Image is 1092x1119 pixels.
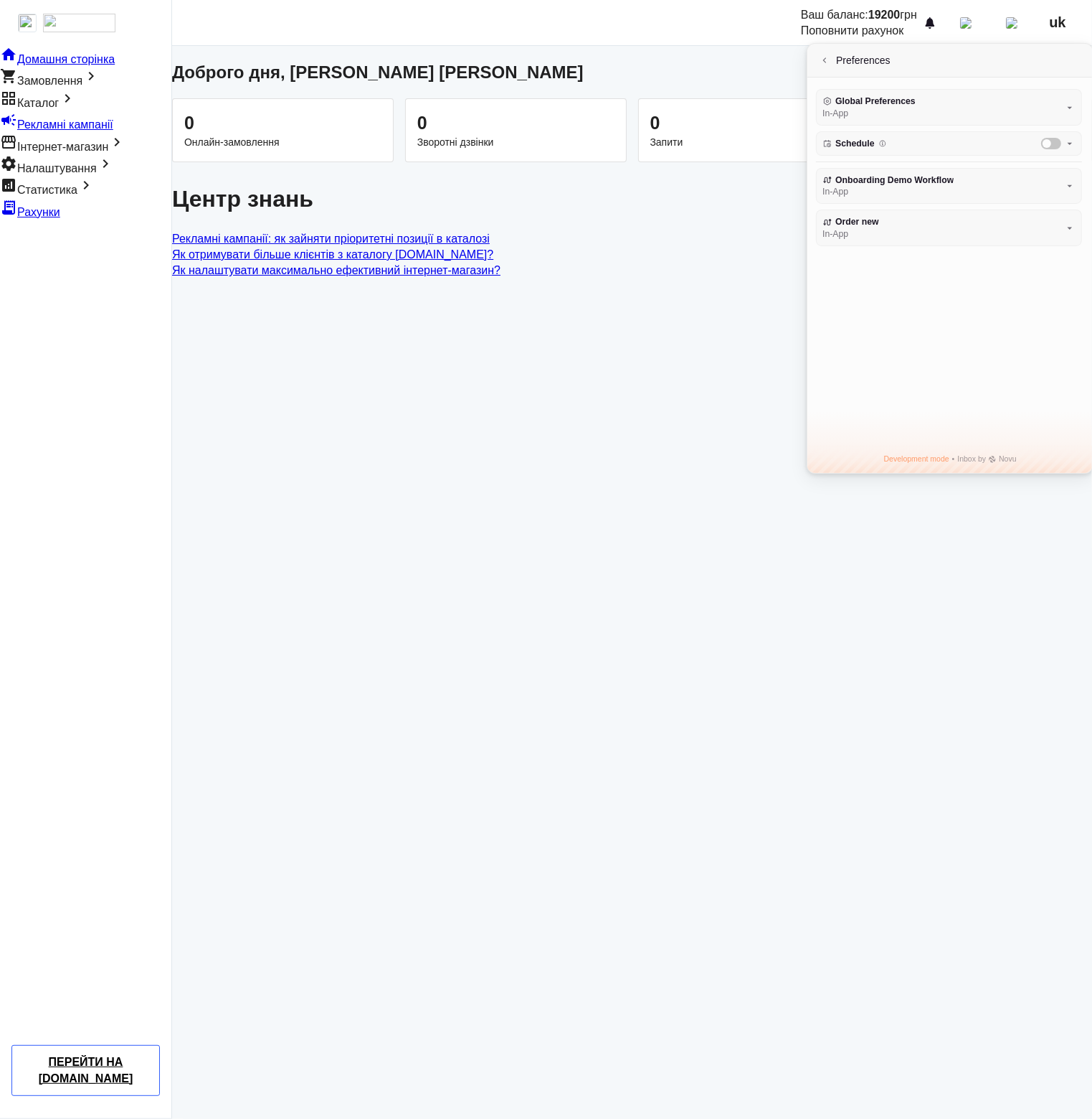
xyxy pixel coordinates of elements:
[835,216,879,228] span: Order new
[957,454,986,464] span: Inbox by
[184,113,194,133] span: 0
[82,67,100,85] mat-icon: keyboard_arrow_right
[97,155,114,172] mat-icon: keyboard_arrow_right
[835,138,874,149] span: Schedule
[835,174,954,186] span: Onboarding Demo Workflow
[999,454,1017,464] span: Novu
[18,14,37,32] img: ibud.svg
[172,183,1092,215] h1: Центр знань
[17,141,108,153] span: Інтернет-магазин
[836,54,890,67] div: Preferences
[801,24,903,37] a: Поповнити рахунок
[957,454,1016,464] a: Inbox byNovu
[801,7,917,23] div: Ваш баланс: грн
[77,177,95,194] mat-icon: keyboard_arrow_right
[172,263,1092,278] a: Як налаштувати максимально ефективний інтернет-магазин?
[417,113,427,133] span: 0
[17,206,60,218] span: Рахунки
[11,1045,160,1096] a: Перейти на [DOMAIN_NAME]
[822,229,848,239] span: In-App
[17,97,59,109] span: Каталог
[417,136,614,150] span: Зворотні дзвінки
[17,53,115,65] span: Домашня сторінка
[172,60,1092,85] h1: Доброго дня, [PERSON_NAME] [PERSON_NAME]
[822,108,848,118] span: In-App
[17,75,82,87] span: Замовлення
[172,247,1092,263] a: Як отримувати більше клієнтів з каталогу [DOMAIN_NAME]?
[59,90,76,107] mat-icon: keyboard_arrow_right
[650,136,848,150] span: Запити
[952,454,955,464] span: •
[172,231,1092,247] a: Рекламні кампанії: як зайняти пріоритетні позиції в каталозі
[835,95,916,107] span: Global Preferences
[184,136,381,150] span: Онлайн-замовлення
[650,113,660,133] span: 0
[822,187,848,197] span: In-App
[17,118,113,131] span: Рекламні кампанії
[43,14,115,32] img: ibud_text.svg
[868,9,901,21] b: 19200
[1006,17,1017,29] img: help.svg
[884,454,949,464] span: Development mode
[1049,14,1065,32] span: uk
[108,134,125,151] mat-icon: keyboard_arrow_right
[820,135,1078,152] button: Schedule
[17,184,77,196] span: Статистика
[17,162,97,174] span: Налаштування
[960,17,972,29] img: user.svg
